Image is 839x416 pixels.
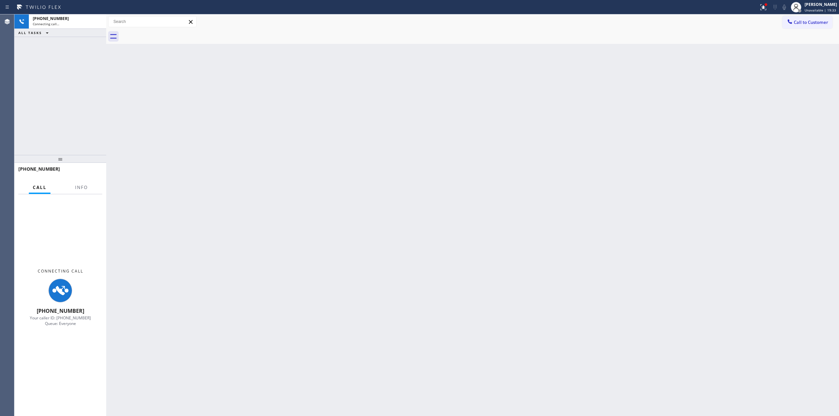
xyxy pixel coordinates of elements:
[71,181,92,194] button: Info
[782,16,832,28] button: Call to Customer
[805,2,837,7] div: [PERSON_NAME]
[33,22,59,26] span: Connecting call…
[75,184,88,190] span: Info
[33,16,69,21] span: [PHONE_NUMBER]
[33,184,47,190] span: Call
[37,307,84,314] span: [PHONE_NUMBER]
[38,268,83,274] span: Connecting Call
[14,29,55,37] button: ALL TASKS
[805,8,836,12] span: Unavailable | 19:33
[780,3,789,12] button: Mute
[29,181,50,194] button: Call
[30,315,91,326] span: Your caller ID: [PHONE_NUMBER] Queue: Everyone
[794,19,828,25] span: Call to Customer
[18,166,60,172] span: [PHONE_NUMBER]
[18,30,42,35] span: ALL TASKS
[108,16,196,27] input: Search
